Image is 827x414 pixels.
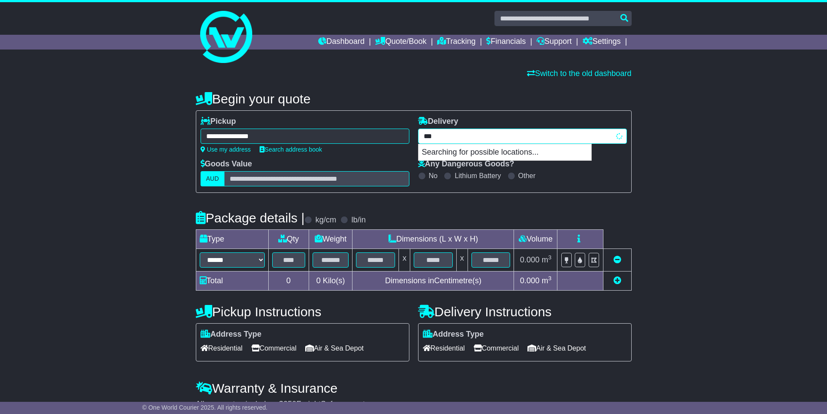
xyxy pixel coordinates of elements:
[527,69,631,78] a: Switch to the old dashboard
[583,35,621,50] a: Settings
[353,272,514,291] td: Dimensions in Centimetre(s)
[613,255,621,264] a: Remove this item
[196,381,632,395] h4: Warranty & Insurance
[520,276,540,285] span: 0.000
[399,249,410,272] td: x
[429,172,438,180] label: No
[351,215,366,225] label: lb/in
[316,276,320,285] span: 0
[305,341,364,355] span: Air & Sea Depot
[548,275,552,282] sup: 3
[456,249,468,272] td: x
[268,272,309,291] td: 0
[418,144,591,161] p: Searching for possible locations...
[201,117,236,126] label: Pickup
[196,211,305,225] h4: Package details |
[518,172,536,180] label: Other
[455,172,501,180] label: Lithium Battery
[315,215,336,225] label: kg/cm
[268,230,309,249] td: Qty
[418,129,627,144] typeahead: Please provide city
[353,230,514,249] td: Dimensions (L x W x H)
[196,400,632,409] div: All our quotes include a $ FreightSafe warranty.
[548,254,552,261] sup: 3
[201,159,252,169] label: Goods Value
[542,276,552,285] span: m
[527,341,586,355] span: Air & Sea Depot
[251,341,297,355] span: Commercial
[437,35,475,50] a: Tracking
[520,255,540,264] span: 0.000
[486,35,526,50] a: Financials
[514,230,557,249] td: Volume
[542,255,552,264] span: m
[613,276,621,285] a: Add new item
[196,272,268,291] td: Total
[309,230,353,249] td: Weight
[318,35,365,50] a: Dashboard
[418,159,514,169] label: Any Dangerous Goods?
[537,35,572,50] a: Support
[201,341,243,355] span: Residential
[418,305,632,319] h4: Delivery Instructions
[423,341,465,355] span: Residential
[423,330,484,339] label: Address Type
[201,330,262,339] label: Address Type
[196,305,409,319] h4: Pickup Instructions
[283,400,297,408] span: 250
[309,272,353,291] td: Kilo(s)
[474,341,519,355] span: Commercial
[375,35,426,50] a: Quote/Book
[142,404,268,411] span: © One World Courier 2025. All rights reserved.
[196,92,632,106] h4: Begin your quote
[260,146,322,153] a: Search address book
[196,230,268,249] td: Type
[418,117,458,126] label: Delivery
[201,146,251,153] a: Use my address
[201,171,225,186] label: AUD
